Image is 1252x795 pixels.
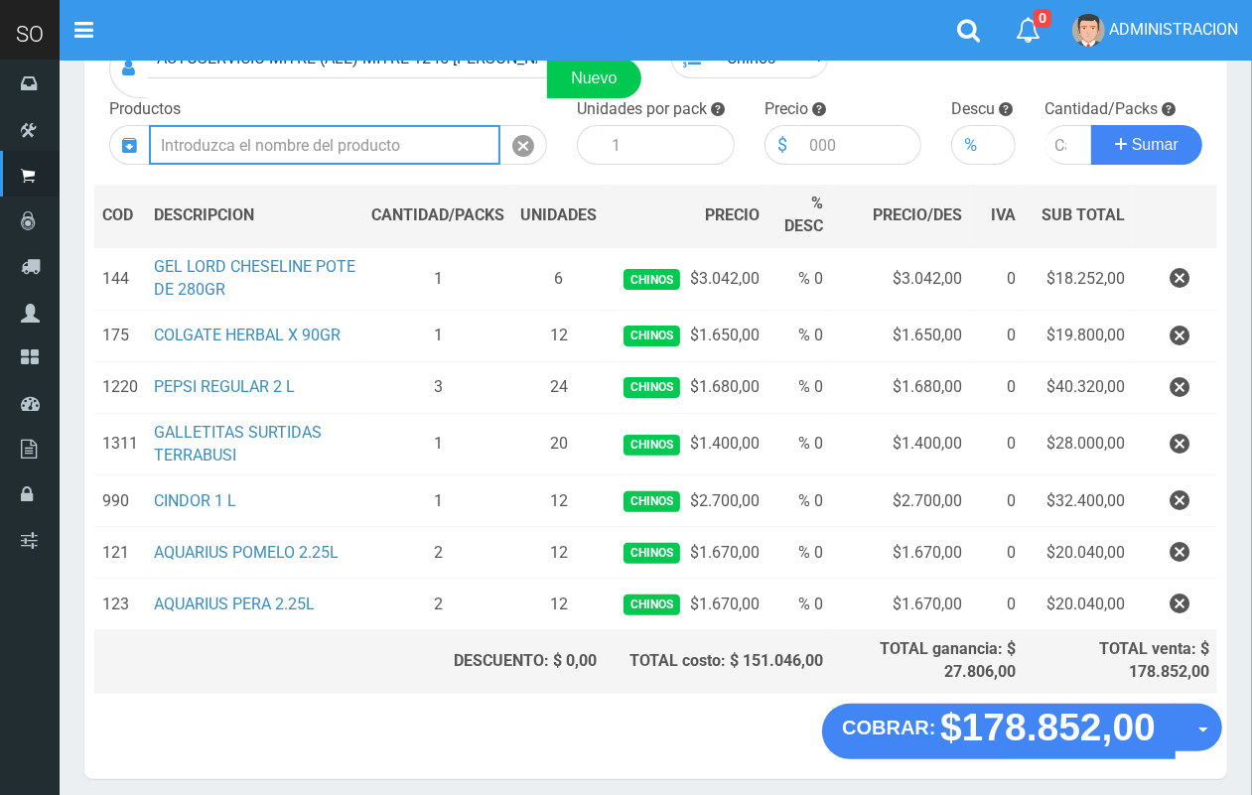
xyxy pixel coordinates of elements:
td: 20 [513,413,606,475]
td: 2 [364,579,513,630]
td: 0 [970,310,1024,361]
td: 3 [364,361,513,413]
td: % 0 [767,310,831,361]
td: $1.680,00 [606,361,767,413]
a: PEPSI REGULAR 2 L [154,377,295,396]
td: $2.700,00 [831,475,970,527]
span: PRECIO [705,204,760,227]
td: $28.000,00 [1024,413,1133,475]
td: 1 [364,413,513,475]
a: CINDOR 1 L [154,491,236,510]
td: $1.670,00 [831,527,970,579]
td: % 0 [767,361,831,413]
span: 0 [1034,9,1051,28]
td: % 0 [767,413,831,475]
a: AQUARIUS POMELO 2.25L [154,543,339,562]
a: COLGATE HERBAL X 90GR [154,326,341,344]
td: 1 [364,247,513,310]
div: TOTAL venta: $ 178.852,00 [1032,638,1209,684]
td: 0 [970,579,1024,630]
strong: $178.852,00 [940,706,1156,748]
span: Chinos [624,269,680,290]
td: 2 [364,527,513,579]
td: $1.650,00 [606,310,767,361]
img: User Image [1072,14,1105,47]
th: CANTIDAD/PACKS [364,185,513,247]
td: 12 [513,475,606,527]
td: $1.670,00 [606,527,767,579]
td: $40.320,00 [1024,361,1133,413]
span: Chinos [624,435,680,456]
span: ADMINISTRACION [1109,20,1238,39]
td: $3.042,00 [831,247,970,310]
span: Chinos [624,543,680,564]
button: COBRAR: $178.852,00 [822,704,1176,759]
div: % [951,125,989,165]
span: Chinos [624,595,680,615]
td: $3.042,00 [606,247,767,310]
td: $2.700,00 [606,475,767,527]
td: 0 [970,247,1024,310]
td: $1.400,00 [831,413,970,475]
label: Productos [109,98,181,121]
td: 144 [94,247,146,310]
td: 123 [94,579,146,630]
div: DESCUENTO: $ 0,00 [372,650,598,673]
td: $20.040,00 [1024,527,1133,579]
td: 1220 [94,361,146,413]
td: 12 [513,310,606,361]
th: UNIDADES [513,185,606,247]
label: Precio [765,98,808,121]
td: 175 [94,310,146,361]
span: Sumar [1132,136,1179,153]
td: 990 [94,475,146,527]
span: SUB TOTAL [1042,204,1125,227]
span: PRECIO/DES [873,205,962,224]
td: % 0 [767,579,831,630]
div: $ [765,125,799,165]
span: Chinos [624,326,680,346]
td: $19.800,00 [1024,310,1133,361]
label: Unidades por pack [577,98,707,121]
td: $20.040,00 [1024,579,1133,630]
input: Introduzca el nombre del producto [149,125,500,165]
td: 12 [513,527,606,579]
td: $1.650,00 [831,310,970,361]
span: CRIPCION [183,205,254,224]
td: $18.252,00 [1024,247,1133,310]
th: COD [94,185,146,247]
span: Chinos [624,377,680,398]
input: 1 [602,125,735,165]
span: IVA [991,205,1016,224]
td: $1.670,00 [606,579,767,630]
td: 24 [513,361,606,413]
td: % 0 [767,247,831,310]
td: 0 [970,361,1024,413]
span: Chinos [624,491,680,512]
td: 0 [970,413,1024,475]
a: GEL LORD CHESELINE POTE DE 280GR [154,257,355,299]
a: Nuevo [547,59,640,98]
td: 1 [364,475,513,527]
td: $32.400,00 [1024,475,1133,527]
td: 1311 [94,413,146,475]
div: TOTAL ganancia: $ 27.806,00 [839,638,1016,684]
a: AQUARIUS PERA 2.25L [154,595,315,613]
input: 000 [989,125,1015,165]
label: Descu [951,98,995,121]
td: 12 [513,579,606,630]
td: $1.400,00 [606,413,767,475]
strong: COBRAR: [842,717,935,738]
td: 1 [364,310,513,361]
div: TOTAL costo: $ 151.046,00 [614,650,824,673]
td: % 0 [767,475,831,527]
input: Cantidad [1045,125,1093,165]
button: Sumar [1091,125,1202,165]
td: 0 [970,527,1024,579]
th: DES [146,185,364,247]
a: GALLETITAS SURTIDAS TERRABUSI [154,423,322,464]
td: 0 [970,475,1024,527]
td: % 0 [767,527,831,579]
label: Cantidad/Packs [1045,98,1159,121]
td: $1.680,00 [831,361,970,413]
